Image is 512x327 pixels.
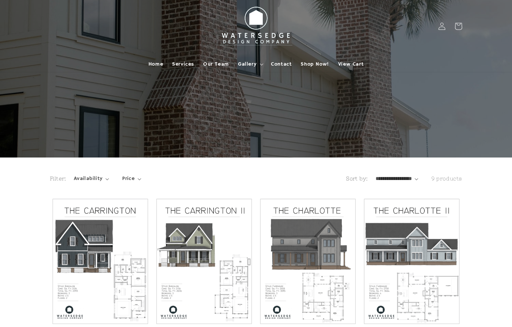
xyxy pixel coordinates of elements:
[168,56,199,72] a: Services
[203,61,229,67] span: Our Team
[215,3,297,49] img: Watersedge Design Co
[50,175,66,183] h2: Filter:
[199,56,234,72] a: Our Team
[144,56,168,72] a: Home
[431,175,462,181] span: 9 products
[346,175,368,181] label: Sort by:
[238,61,256,67] span: Gallery
[271,61,292,67] span: Contact
[301,61,329,67] span: Shop Now!
[234,56,266,72] summary: Gallery
[122,175,141,183] summary: Price
[122,175,135,183] span: Price
[74,175,109,183] summary: Availability (0 selected)
[296,56,333,72] a: Shop Now!
[266,56,296,72] a: Contact
[74,175,103,183] span: Availability
[148,61,163,67] span: Home
[338,61,364,67] span: View Cart
[334,56,368,72] a: View Cart
[172,61,194,67] span: Services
